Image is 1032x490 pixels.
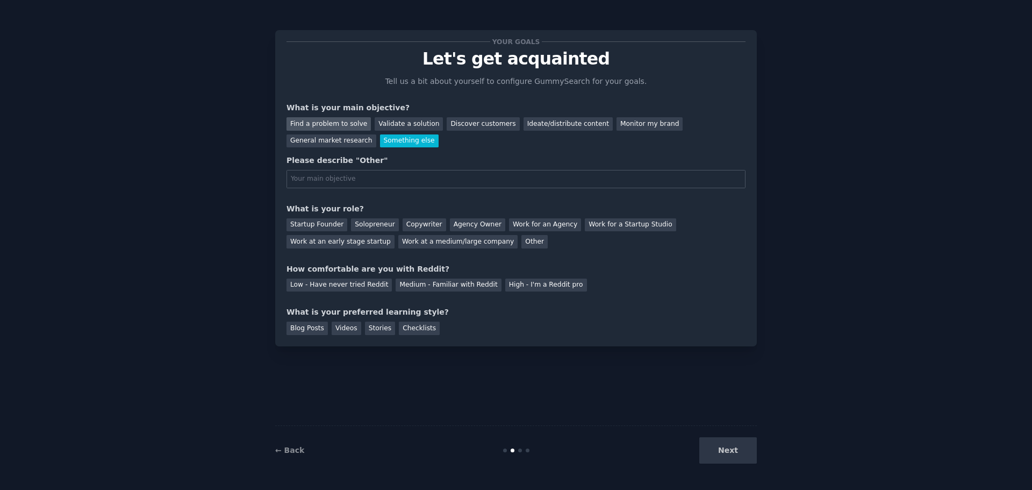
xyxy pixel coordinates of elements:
[286,49,746,68] p: Let's get acquainted
[403,218,446,232] div: Copywriter
[275,446,304,455] a: ← Back
[509,218,581,232] div: Work for an Agency
[396,279,501,292] div: Medium - Familiar with Reddit
[398,235,518,248] div: Work at a medium/large company
[380,134,439,148] div: Something else
[286,134,376,148] div: General market research
[381,76,651,87] p: Tell us a bit about yourself to configure GummySearch for your goals.
[351,218,398,232] div: Solopreneur
[617,117,683,131] div: Monitor my brand
[286,307,746,318] div: What is your preferred learning style?
[490,36,542,47] span: Your goals
[286,102,746,113] div: What is your main objective?
[375,117,443,131] div: Validate a solution
[505,279,587,292] div: High - I'm a Reddit pro
[524,117,613,131] div: Ideate/distribute content
[447,117,519,131] div: Discover customers
[286,155,746,166] div: Please describe "Other"
[332,322,361,335] div: Videos
[286,203,746,215] div: What is your role?
[286,117,371,131] div: Find a problem to solve
[286,235,395,248] div: Work at an early stage startup
[286,170,746,188] input: Your main objective
[286,279,392,292] div: Low - Have never tried Reddit
[286,264,746,275] div: How comfortable are you with Reddit?
[521,235,548,248] div: Other
[450,218,505,232] div: Agency Owner
[585,218,676,232] div: Work for a Startup Studio
[365,322,395,335] div: Stories
[286,322,328,335] div: Blog Posts
[286,218,347,232] div: Startup Founder
[399,322,440,335] div: Checklists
